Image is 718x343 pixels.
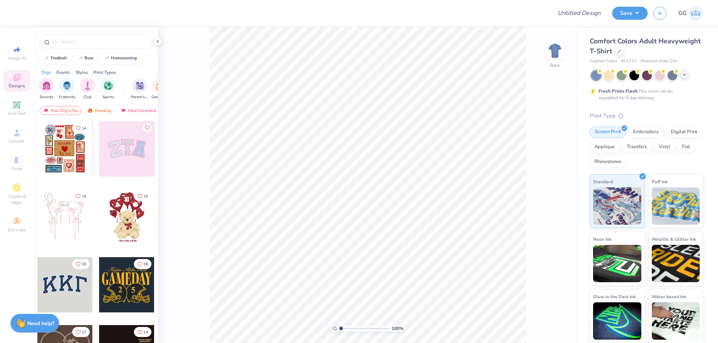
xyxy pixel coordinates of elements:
[131,94,148,100] span: Parent's Weekend
[59,94,76,100] span: Fraternity
[41,69,51,76] div: Orgs
[59,78,76,100] button: filter button
[134,191,151,201] button: Like
[131,78,148,100] button: filter button
[120,108,126,113] img: most_fav.gif
[677,141,695,153] div: Foil
[99,53,140,64] button: homecoming
[59,78,76,100] div: filter for Fraternity
[117,106,159,115] div: Most Favorited
[590,58,617,65] span: Comfort Colors
[652,302,700,340] img: Water based Ink
[652,187,700,225] img: Puff Ink
[85,56,93,60] div: bear
[599,88,691,101] div: This color can be expedited for 5 day delivery.
[652,178,668,185] span: Puff Ink
[666,127,702,138] div: Digital Print
[144,262,148,266] span: 18
[135,81,144,90] img: Parent's Weekend Image
[40,106,82,115] div: Your Org's Fav
[56,69,70,76] div: Events
[77,56,83,60] img: trend_line.gif
[27,320,54,327] strong: Need help?
[102,94,114,100] span: Sports
[8,227,26,233] span: Decorate
[11,166,23,172] span: Greek
[39,53,70,64] button: football
[82,330,86,334] span: 17
[73,53,97,64] button: bear
[39,78,54,100] div: filter for Sorority
[72,259,90,269] button: Like
[82,194,86,198] span: 15
[134,259,151,269] button: Like
[143,123,152,132] button: Like
[144,330,148,334] span: 14
[8,55,26,61] span: Image AI
[104,81,113,90] img: Sports Image
[156,81,165,90] img: Game Day Image
[111,56,137,60] div: homecoming
[104,56,110,60] img: trend_line.gif
[151,94,169,100] span: Game Day
[8,110,26,116] span: Add Text
[654,141,675,153] div: Vinyl
[593,293,636,300] span: Glow in the Dark Ink
[83,81,92,90] img: Club Image
[552,6,607,21] input: Untitled Design
[63,81,71,90] img: Fraternity Image
[51,56,67,60] div: football
[72,191,90,201] button: Like
[652,293,686,300] span: Water based Ink
[593,235,611,243] span: Neon Ink
[39,78,54,100] button: filter button
[87,108,93,113] img: trending.gif
[590,112,703,120] div: Print Type
[134,327,151,337] button: Like
[622,141,652,153] div: Transfers
[678,9,687,18] span: GG
[9,83,25,89] span: Designs
[82,127,86,130] span: 14
[43,56,49,60] img: trend_line.gif
[43,108,49,113] img: most_fav.gif
[590,156,626,168] div: Rhinestones
[82,262,86,266] span: 33
[593,178,613,185] span: Standard
[80,78,95,100] button: filter button
[83,94,92,100] span: Club
[590,127,626,138] div: Screen Print
[593,187,641,225] img: Standard
[72,327,90,337] button: Like
[80,78,95,100] div: filter for Club
[131,78,148,100] div: filter for Parent's Weekend
[641,58,678,65] span: Minimum Order: 24 +
[678,6,703,21] a: GG
[392,325,404,332] span: 100 %
[593,302,641,340] img: Glow in the Dark Ink
[547,43,562,58] img: Back
[144,194,148,198] span: 10
[101,78,116,100] button: filter button
[593,245,641,282] img: Neon Ink
[652,245,700,282] img: Metallic & Glitter Ink
[52,38,147,46] input: Try "Alpha"
[612,7,648,20] button: Save
[42,81,51,90] img: Sorority Image
[4,193,30,205] span: Clipart & logos
[550,62,560,69] div: Back
[84,106,115,115] div: Trending
[72,123,90,133] button: Like
[76,69,88,76] div: Styles
[621,58,637,65] span: # C1717
[688,6,703,21] img: Gerson Garcia
[590,37,701,56] span: Comfort Colors Adult Heavyweight T-Shirt
[599,88,638,94] strong: Fresh Prints Flash:
[101,78,116,100] div: filter for Sports
[9,138,24,144] span: Upload
[40,94,53,100] span: Sorority
[151,78,169,100] button: filter button
[652,235,696,243] span: Metallic & Glitter Ink
[93,69,116,76] div: Print Types
[628,127,664,138] div: Embroidery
